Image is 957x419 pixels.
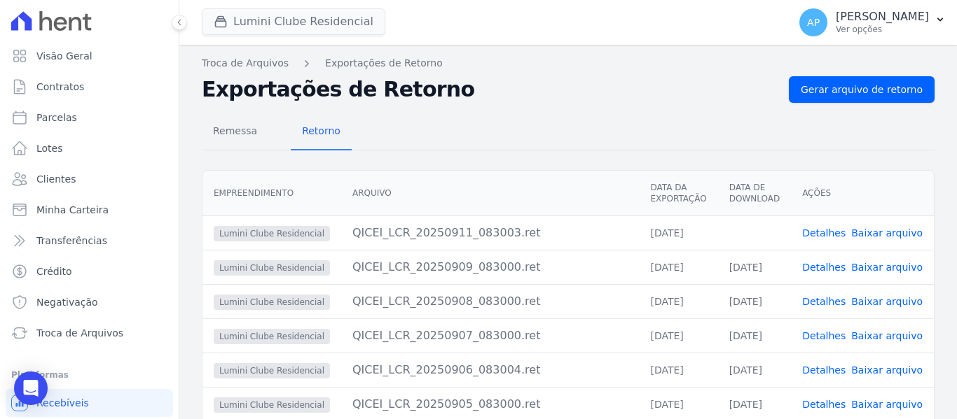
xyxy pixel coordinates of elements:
span: Troca de Arquivos [36,326,123,340]
span: Lumini Clube Residencial [214,226,330,241]
th: Ações [791,171,934,216]
th: Arquivo [341,171,640,216]
a: Contratos [6,73,173,101]
span: Lumini Clube Residencial [214,260,330,276]
h2: Exportações de Retorno [202,77,778,102]
th: Empreendimento [202,171,341,216]
p: Ver opções [836,24,929,35]
span: Recebíveis [36,396,89,410]
a: Baixar arquivo [851,399,923,410]
td: [DATE] [639,284,717,318]
td: [DATE] [639,215,717,250]
a: Recebíveis [6,389,173,417]
span: Retorno [294,117,349,145]
a: Detalhes [802,399,846,410]
div: QICEI_LCR_20250909_083000.ret [352,259,628,276]
a: Minha Carteira [6,196,173,224]
nav: Breadcrumb [202,56,935,71]
span: Parcelas [36,111,77,125]
a: Detalhes [802,262,846,273]
a: Troca de Arquivos [6,319,173,347]
div: QICEI_LCR_20250907_083000.ret [352,327,628,344]
span: Lumini Clube Residencial [214,294,330,310]
a: Baixar arquivo [851,262,923,273]
a: Crédito [6,257,173,285]
div: QICEI_LCR_20250905_083000.ret [352,396,628,413]
span: Negativação [36,295,98,309]
button: Lumini Clube Residencial [202,8,385,35]
a: Baixar arquivo [851,227,923,239]
td: [DATE] [639,250,717,284]
span: Clientes [36,172,76,186]
a: Baixar arquivo [851,364,923,376]
div: QICEI_LCR_20250906_083004.ret [352,362,628,378]
td: [DATE] [718,318,791,353]
span: Lumini Clube Residencial [214,329,330,344]
span: Lumini Clube Residencial [214,397,330,413]
div: Open Intercom Messenger [14,371,48,405]
div: QICEI_LCR_20250911_083003.ret [352,225,628,241]
span: Lotes [36,141,63,155]
span: Visão Geral [36,49,92,63]
a: Negativação [6,288,173,316]
div: Plataformas [11,367,167,383]
span: AP [807,17,820,27]
nav: Tab selector [202,114,352,150]
a: Detalhes [802,296,846,307]
a: Visão Geral [6,42,173,70]
a: Remessa [202,114,268,150]
span: Transferências [36,234,107,248]
a: Detalhes [802,364,846,376]
span: Contratos [36,80,84,94]
a: Exportações de Retorno [325,56,443,71]
a: Baixar arquivo [851,296,923,307]
a: Lotes [6,134,173,162]
a: Baixar arquivo [851,330,923,341]
a: Clientes [6,165,173,193]
a: Detalhes [802,330,846,341]
td: [DATE] [718,284,791,318]
th: Data da Exportação [639,171,717,216]
span: Minha Carteira [36,203,109,217]
button: AP [PERSON_NAME] Ver opções [788,3,957,42]
td: [DATE] [718,250,791,284]
a: Troca de Arquivos [202,56,289,71]
span: Lumini Clube Residencial [214,363,330,378]
a: Detalhes [802,227,846,239]
span: Gerar arquivo de retorno [801,83,923,97]
td: [DATE] [639,353,717,387]
p: [PERSON_NAME] [836,10,929,24]
a: Gerar arquivo de retorno [789,76,935,103]
div: QICEI_LCR_20250908_083000.ret [352,293,628,310]
th: Data de Download [718,171,791,216]
span: Remessa [205,117,266,145]
span: Crédito [36,264,72,278]
a: Parcelas [6,104,173,132]
td: [DATE] [639,318,717,353]
a: Transferências [6,227,173,255]
td: [DATE] [718,353,791,387]
a: Retorno [291,114,352,150]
